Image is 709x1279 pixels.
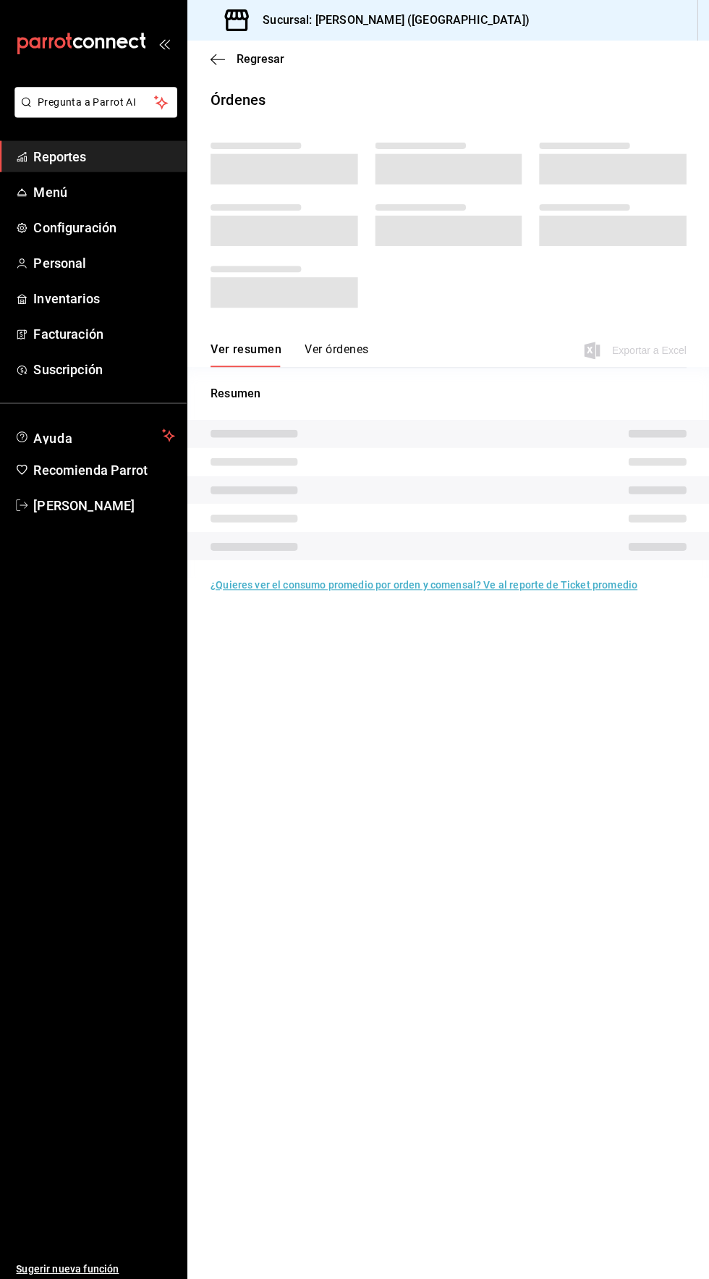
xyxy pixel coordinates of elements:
button: Regresar [211,52,285,66]
button: open_drawer_menu [159,38,171,49]
div: navigation tabs [211,342,369,366]
span: Configuración [35,217,176,237]
button: Pregunta a Parrot AI [16,87,178,117]
a: Pregunta a Parrot AI [10,105,178,120]
div: Órdenes [211,89,266,111]
span: Pregunta a Parrot AI [39,95,156,110]
p: Resumen [211,384,686,401]
span: Inventarios [35,288,176,308]
span: Facturación [35,324,176,343]
span: Sugerir nueva función [17,1258,176,1273]
span: Ayuda [35,426,157,443]
span: [PERSON_NAME] [35,494,176,514]
span: Reportes [35,146,176,166]
button: Ver órdenes [305,342,369,366]
button: Ver resumen [211,342,282,366]
span: Regresar [237,52,285,66]
a: ¿Quieres ver el consumo promedio por orden y comensal? Ve al reporte de Ticket promedio [211,578,637,589]
span: Menú [35,182,176,201]
span: Recomienda Parrot [35,459,176,478]
span: Personal [35,253,176,272]
h3: Sucursal: [PERSON_NAME] ([GEOGRAPHIC_DATA]) [252,12,530,29]
span: Suscripción [35,359,176,379]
